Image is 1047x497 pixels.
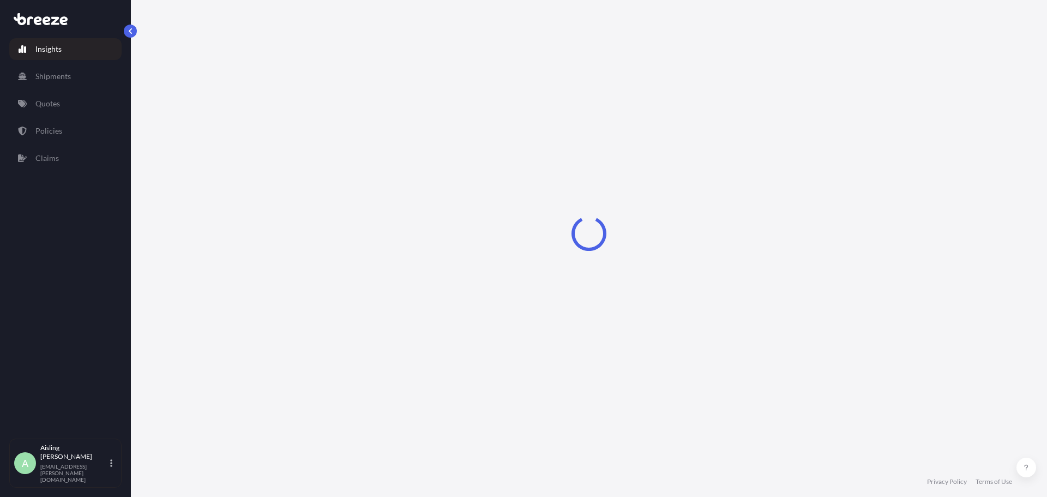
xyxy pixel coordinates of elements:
a: Privacy Policy [927,477,967,486]
span: A [22,458,28,469]
p: [EMAIL_ADDRESS][PERSON_NAME][DOMAIN_NAME] [40,463,108,483]
p: Claims [35,153,59,164]
a: Claims [9,147,122,169]
a: Policies [9,120,122,142]
a: Terms of Use [976,477,1012,486]
p: Policies [35,125,62,136]
p: Shipments [35,71,71,82]
p: Insights [35,44,62,55]
a: Shipments [9,65,122,87]
p: Aisling [PERSON_NAME] [40,444,108,461]
a: Quotes [9,93,122,115]
a: Insights [9,38,122,60]
p: Quotes [35,98,60,109]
